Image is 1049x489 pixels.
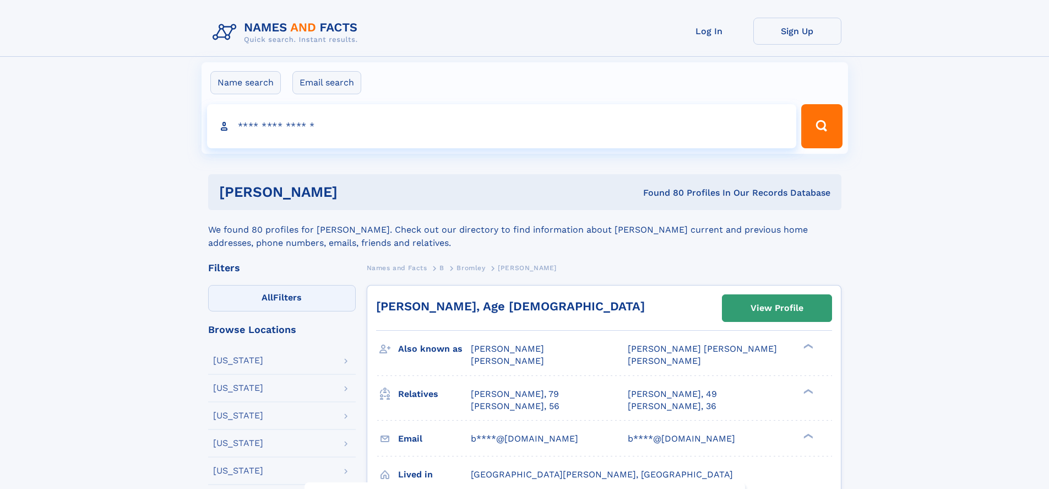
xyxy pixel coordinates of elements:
div: Filters [208,263,356,273]
input: search input [207,104,797,148]
img: Logo Names and Facts [208,18,367,47]
a: Sign Up [753,18,841,45]
span: B [439,264,444,272]
div: We found 80 profiles for [PERSON_NAME]. Check out our directory to find information about [PERSON... [208,210,841,250]
div: [US_STATE] [213,384,263,393]
a: B [439,261,444,275]
label: Name search [210,71,281,94]
span: All [262,292,273,303]
a: [PERSON_NAME], 56 [471,400,559,412]
a: Names and Facts [367,261,427,275]
label: Filters [208,285,356,311]
h3: Also known as [398,340,471,358]
div: ❯ [801,432,814,439]
a: [PERSON_NAME], 36 [628,400,716,412]
a: View Profile [722,295,831,321]
div: Browse Locations [208,325,356,335]
a: [PERSON_NAME], 79 [471,388,559,400]
div: View Profile [751,295,803,321]
a: [PERSON_NAME], 49 [628,388,717,400]
div: [US_STATE] [213,411,263,420]
h3: Lived in [398,465,471,484]
span: [PERSON_NAME] [471,356,544,366]
div: ❯ [801,343,814,350]
h3: Email [398,429,471,448]
a: Log In [665,18,753,45]
label: Email search [292,71,361,94]
div: ❯ [801,388,814,395]
span: [PERSON_NAME] [628,356,701,366]
a: Bromley [456,261,485,275]
span: [PERSON_NAME] [498,264,557,272]
a: [PERSON_NAME], Age [DEMOGRAPHIC_DATA] [376,299,645,313]
div: [US_STATE] [213,466,263,475]
span: [PERSON_NAME] [471,343,544,354]
span: [GEOGRAPHIC_DATA][PERSON_NAME], [GEOGRAPHIC_DATA] [471,469,733,480]
div: Found 80 Profiles In Our Records Database [490,187,830,199]
span: Bromley [456,264,485,272]
div: [US_STATE] [213,356,263,365]
h3: Relatives [398,385,471,404]
button: Search Button [801,104,842,148]
span: [PERSON_NAME] [PERSON_NAME] [628,343,777,354]
div: [US_STATE] [213,439,263,448]
h1: [PERSON_NAME] [219,185,491,199]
